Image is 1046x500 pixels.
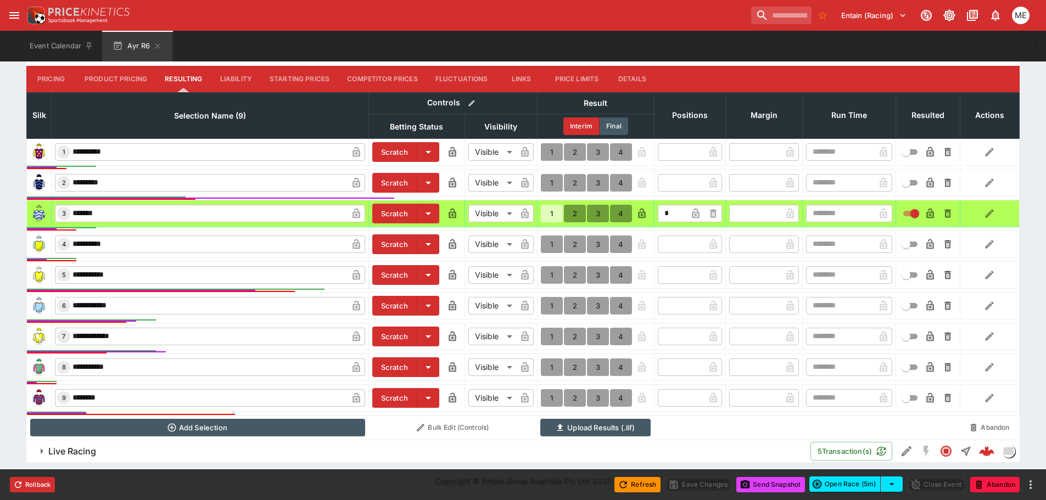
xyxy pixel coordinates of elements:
button: Straight [956,441,976,461]
button: Details [607,66,657,92]
button: 1 [541,389,563,407]
input: search [751,7,812,24]
th: Result [537,92,654,114]
span: 2 [60,179,68,187]
span: 1 [60,148,68,156]
button: Abandon [970,477,1020,492]
div: Visible [468,205,516,222]
th: Actions [960,92,1019,138]
button: Starting Prices [261,66,338,92]
span: 6 [60,302,68,310]
div: liveracing [1002,445,1015,458]
svg: Closed [939,445,953,458]
button: 4 [610,297,632,314]
button: 2 [564,328,586,345]
div: Visible [468,297,516,314]
button: Fluctuations [427,66,497,92]
button: Add Selection [30,419,366,436]
img: runner 4 [30,235,48,253]
span: 4 [60,240,68,248]
button: No Bookmarks [814,7,831,24]
button: Resulting [156,66,211,92]
button: 3 [587,389,609,407]
a: b1903c2a-ce4f-4ec9-970c-1d8462820f3e [976,440,998,462]
button: Notifications [986,5,1005,25]
span: 5 [60,271,68,279]
button: 1 [541,297,563,314]
button: Abandon [963,419,1016,436]
span: 7 [60,333,68,340]
img: runner 6 [30,297,48,314]
button: 3 [587,174,609,192]
button: 2 [564,174,586,192]
button: Bulk Edit (Controls) [372,419,534,436]
button: 1 [541,174,563,192]
img: runner 1 [30,143,48,161]
button: more [1024,478,1037,491]
button: Scratch [372,388,417,408]
span: 3 [60,210,68,217]
img: Sportsbook Management [48,18,108,23]
img: logo-cerberus--red.svg [979,443,994,459]
button: Price Limits [546,66,608,92]
button: Bulk edit [465,96,479,110]
button: Edit Detail [897,441,916,461]
button: 4 [610,358,632,376]
span: Mark an event as closed and abandoned. [970,478,1020,489]
div: Visible [468,328,516,345]
img: runner 5 [30,266,48,284]
img: runner 7 [30,328,48,345]
button: Select Tenant [835,7,913,24]
button: Scratch [372,142,417,162]
button: Rollback [10,477,55,492]
button: Interim [563,117,600,135]
button: 4 [610,174,632,192]
button: 2 [564,297,586,314]
img: runner 3 [30,205,48,222]
img: liveracing [1003,445,1015,457]
button: Scratch [372,265,417,285]
button: Scratch [372,327,417,346]
div: b1903c2a-ce4f-4ec9-970c-1d8462820f3e [979,443,994,459]
img: runner 2 [30,174,48,192]
button: Pricing [26,66,76,92]
button: Toggle light/dark mode [939,5,959,25]
div: Visible [468,266,516,284]
button: Connected to PK [916,5,936,25]
button: 1 [541,328,563,345]
button: 1 [541,358,563,376]
button: 1 [541,143,563,161]
button: Refresh [614,477,661,492]
button: Send Snapshot [736,477,805,492]
button: 4 [610,235,632,253]
button: Scratch [372,204,417,223]
button: Matt Easter [1009,3,1033,27]
button: Final [600,117,628,135]
button: 4 [610,389,632,407]
button: SGM Disabled [916,441,936,461]
th: Run Time [802,92,896,138]
button: Open Race (5m) [809,476,881,492]
button: Closed [936,441,956,461]
div: Visible [468,358,516,376]
button: 2 [564,205,586,222]
button: Scratch [372,357,417,377]
img: PriceKinetics Logo [24,4,46,26]
div: Visible [468,174,516,192]
span: 9 [60,394,68,402]
button: 2 [564,358,586,376]
button: open drawer [4,5,24,25]
div: Visible [468,235,516,253]
div: Visible [468,389,516,407]
button: Product Pricing [76,66,156,92]
button: 4 [610,328,632,345]
h6: Live Racing [48,446,96,457]
button: 1 [541,205,563,222]
div: Visible [468,143,516,161]
button: 3 [587,205,609,222]
button: 2 [564,266,586,284]
span: Selection Name (9) [162,109,258,122]
button: Ayr R6 [102,31,172,61]
th: Silk [27,92,52,138]
button: 3 [587,358,609,376]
